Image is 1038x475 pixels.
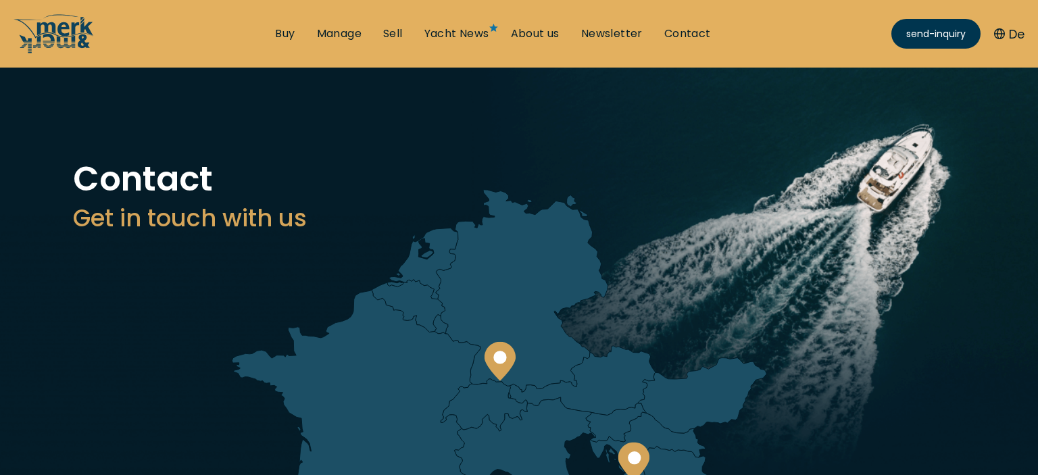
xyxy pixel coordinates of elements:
h3: Get in touch with us [73,201,965,234]
a: Buy [275,26,295,41]
a: Yacht News [424,26,489,41]
a: Manage [317,26,362,41]
button: De [994,25,1024,43]
a: About us [511,26,560,41]
a: Newsletter [581,26,643,41]
span: send-inquiry [906,27,966,41]
a: Sell [383,26,403,41]
h1: Contact [73,162,965,196]
a: send-inquiry [891,19,981,49]
a: Contact [664,26,711,41]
